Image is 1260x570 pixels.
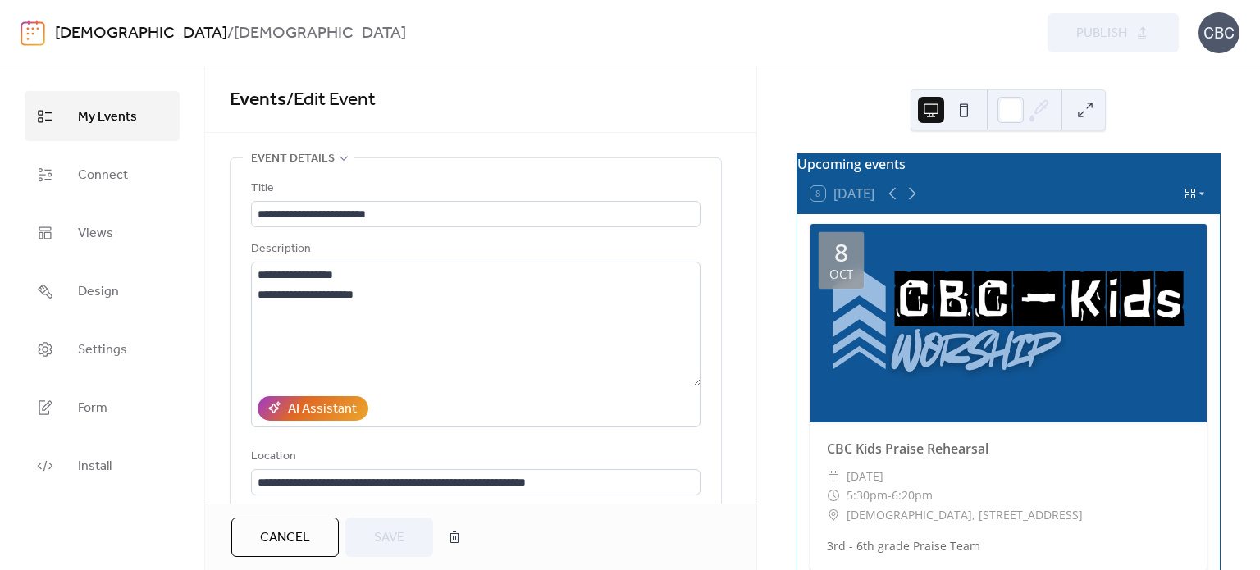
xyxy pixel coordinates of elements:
span: Design [78,279,119,304]
a: Events [230,82,286,118]
div: Description [251,239,697,259]
b: / [227,18,234,49]
a: Connect [25,149,180,199]
span: Settings [78,337,127,363]
button: Cancel [231,518,339,557]
span: Event details [251,149,335,169]
b: [DEMOGRAPHIC_DATA] [234,18,406,49]
div: Title [251,179,697,198]
a: Form [25,382,180,432]
div: CBC Kids Praise Rehearsal [810,439,1207,458]
button: AI Assistant [258,396,368,421]
div: CBC [1198,12,1239,53]
a: Design [25,266,180,316]
span: [DEMOGRAPHIC_DATA], [STREET_ADDRESS] [847,505,1083,525]
div: Oct [829,268,853,280]
div: 3rd - 6th grade Praise Team [810,537,1207,554]
span: 6:20pm [892,486,933,505]
span: / Edit Event [286,82,376,118]
a: Install [25,440,180,490]
a: Views [25,207,180,258]
div: ​ [827,486,840,505]
div: Location [251,447,697,467]
div: AI Assistant [288,399,357,419]
img: logo [21,20,45,46]
span: [DATE] [847,467,883,486]
span: Cancel [260,528,310,548]
a: Settings [25,324,180,374]
div: Upcoming events [797,154,1220,174]
span: Form [78,395,107,421]
div: 8 [834,240,848,265]
a: My Events [25,91,180,141]
span: - [888,486,892,505]
span: Views [78,221,113,246]
span: Install [78,454,112,479]
div: ​ [827,467,840,486]
span: 5:30pm [847,486,888,505]
span: Connect [78,162,128,188]
a: [DEMOGRAPHIC_DATA] [55,18,227,49]
span: My Events [78,104,137,130]
div: ​ [827,505,840,525]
